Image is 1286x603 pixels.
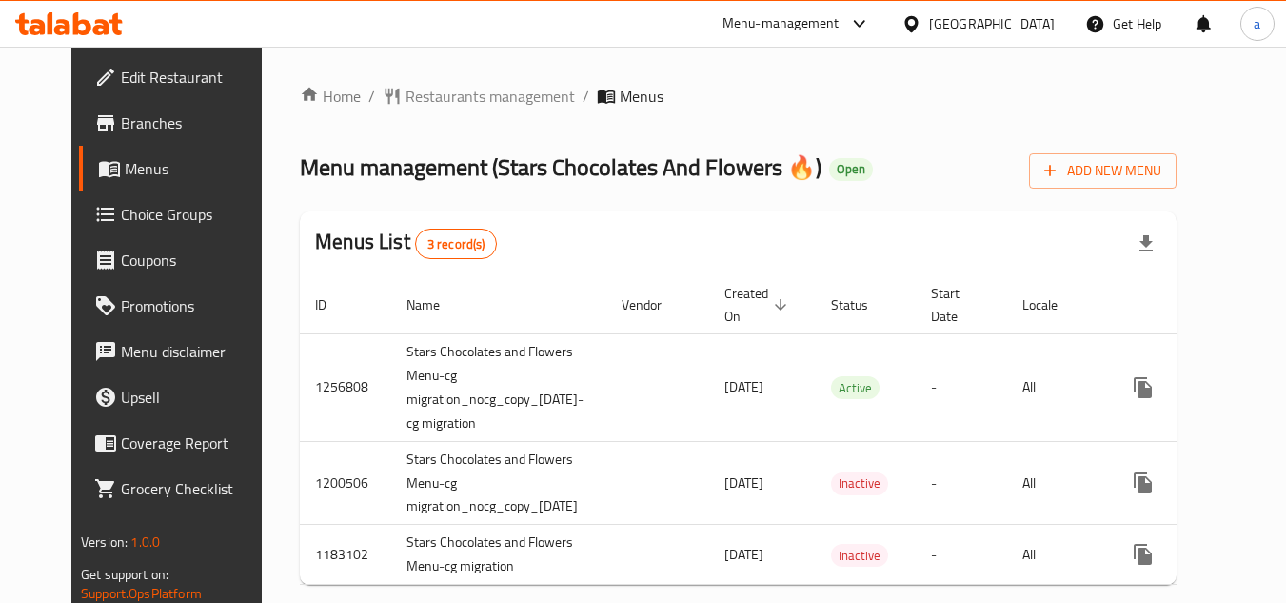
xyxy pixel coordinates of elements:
td: - [916,333,1007,441]
td: All [1007,525,1105,585]
span: Coverage Report [121,432,271,454]
span: Vendor [622,293,686,316]
span: 1.0.0 [130,530,160,554]
a: Coverage Report [79,420,287,466]
span: Locale [1022,293,1082,316]
span: a [1254,13,1260,34]
span: Upsell [121,386,271,409]
a: Home [300,85,361,108]
span: 3 record(s) [416,235,497,253]
td: 1183102 [300,525,391,585]
button: Change Status [1166,532,1212,577]
span: Branches [121,111,271,134]
h2: Menus List [315,228,497,259]
span: [DATE] [724,542,763,567]
span: Restaurants management [406,85,575,108]
td: 1256808 [300,333,391,441]
a: Coupons [79,237,287,283]
td: Stars Chocolates and Flowers Menu-cg migration_nocg_copy_[DATE]-cg migration [391,333,606,441]
td: All [1007,441,1105,525]
button: more [1120,532,1166,577]
span: Grocery Checklist [121,477,271,500]
div: Export file [1123,221,1169,267]
span: Menu disclaimer [121,340,271,363]
span: Get support on: [81,562,168,587]
span: [DATE] [724,374,763,399]
a: Menu disclaimer [79,329,287,374]
a: Upsell [79,374,287,420]
div: Open [829,158,873,181]
button: more [1120,365,1166,411]
a: Menus [79,146,287,191]
span: Menus [620,85,663,108]
span: Inactive [831,472,888,494]
span: Status [831,293,893,316]
span: Inactive [831,545,888,567]
a: Branches [79,100,287,146]
button: Change Status [1166,365,1212,411]
button: Change Status [1166,460,1212,506]
button: Add New Menu [1029,153,1177,189]
span: Promotions [121,294,271,317]
span: Name [406,293,465,316]
li: / [583,85,589,108]
a: Edit Restaurant [79,54,287,100]
a: Choice Groups [79,191,287,237]
td: - [916,525,1007,585]
span: Coupons [121,249,271,271]
td: Stars Chocolates and Flowers Menu-cg migration [391,525,606,585]
div: Inactive [831,472,888,495]
td: All [1007,333,1105,441]
span: Created On [724,282,793,328]
td: - [916,441,1007,525]
a: Promotions [79,283,287,329]
div: Total records count [415,229,498,259]
span: Edit Restaurant [121,66,271,89]
span: Version: [81,530,128,554]
span: Open [829,161,873,177]
td: 1200506 [300,441,391,525]
span: ID [315,293,351,316]
a: Grocery Checklist [79,466,287,512]
div: Active [831,376,880,399]
span: Menu management ( Stars Chocolates And Flowers 🔥 ) [300,146,821,189]
div: [GEOGRAPHIC_DATA] [929,13,1055,34]
span: Add New Menu [1044,159,1161,183]
nav: breadcrumb [300,85,1177,108]
span: Start Date [931,282,984,328]
span: Choice Groups [121,203,271,226]
span: [DATE] [724,471,763,495]
td: Stars Chocolates and Flowers Menu-cg migration_nocg_copy_[DATE] [391,441,606,525]
span: Active [831,377,880,399]
a: Restaurants management [383,85,575,108]
li: / [368,85,375,108]
span: Menus [125,157,271,180]
button: more [1120,460,1166,506]
div: Menu-management [722,12,840,35]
